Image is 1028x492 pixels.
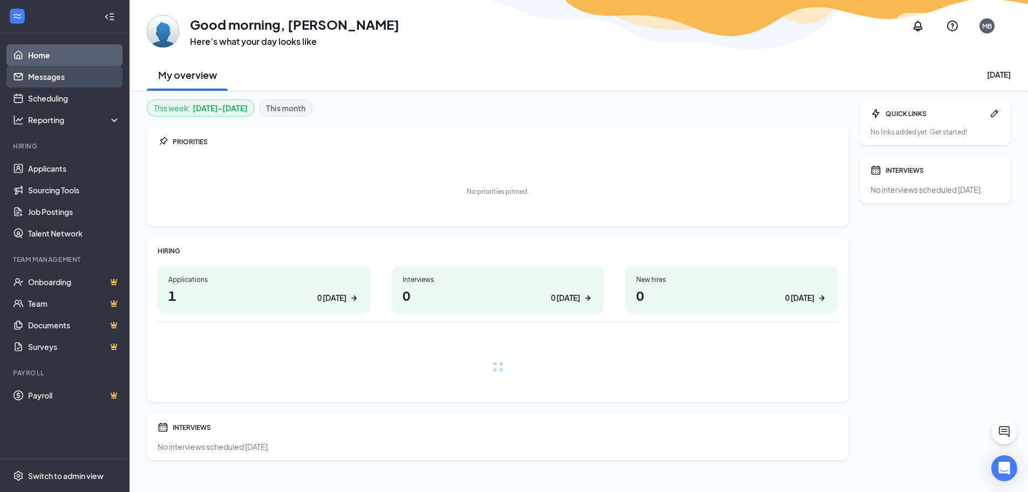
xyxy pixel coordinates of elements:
a: TeamCrown [28,293,120,314]
div: No priorities pinned. [467,187,529,196]
h2: My overview [158,68,217,82]
svg: ArrowRight [816,293,827,304]
div: HIRING [158,246,838,255]
div: INTERVIEWS [886,166,1000,175]
div: No interviews scheduled [DATE]. [870,184,1000,195]
svg: Pin [158,136,168,147]
div: MB [982,22,992,31]
svg: WorkstreamLogo [12,11,23,22]
a: Talent Network [28,223,120,244]
div: Interviews [403,275,594,284]
svg: Settings [13,470,24,481]
a: Job Postings [28,201,120,223]
div: Payroll [13,368,118,378]
b: [DATE] - [DATE] [193,102,248,114]
svg: ChatActive [998,425,1011,438]
a: Applications10 [DATE]ArrowRight [158,266,370,313]
div: 0 [DATE] [317,292,346,304]
div: No interviews scheduled [DATE]. [158,441,838,452]
div: QUICK LINKS [886,109,985,118]
div: Hiring [13,141,118,151]
a: SurveysCrown [28,336,120,358]
svg: Calendar [870,165,881,176]
a: PayrollCrown [28,385,120,406]
b: This month [266,102,305,114]
svg: QuestionInfo [946,19,959,32]
h3: Here’s what your day looks like [190,36,399,48]
a: DocumentsCrown [28,314,120,336]
a: Interviews00 [DATE]ArrowRight [392,266,604,313]
a: OnboardingCrown [28,271,120,293]
div: PRIORITIES [173,137,838,146]
button: ChatActive [991,419,1017,444]
a: Applicants [28,158,120,179]
a: New hires00 [DATE]ArrowRight [625,266,838,313]
a: Sourcing Tools [28,179,120,201]
div: No links added yet. Get started! [870,127,1000,137]
h1: 1 [168,286,359,305]
a: Home [28,44,120,66]
svg: Collapse [104,11,115,22]
svg: Calendar [158,422,168,433]
h1: 0 [403,286,594,305]
h1: Good morning, [PERSON_NAME] [190,15,399,33]
div: 0 [DATE] [785,292,814,304]
img: Michal Bui [147,15,179,48]
h1: 0 [636,286,827,305]
svg: Bolt [870,108,881,119]
div: This week : [154,102,248,114]
div: Applications [168,275,359,284]
div: INTERVIEWS [173,423,838,432]
div: Open Intercom Messenger [991,455,1017,481]
div: Team Management [13,255,118,264]
a: Messages [28,66,120,87]
div: New hires [636,275,827,284]
svg: Pen [989,108,1000,119]
svg: ArrowRight [582,293,593,304]
svg: ArrowRight [349,293,359,304]
svg: Analysis [13,114,24,125]
a: Scheduling [28,87,120,109]
svg: Notifications [911,19,924,32]
div: Reporting [28,114,121,125]
div: [DATE] [987,69,1011,80]
div: 0 [DATE] [551,292,580,304]
div: Switch to admin view [28,470,104,481]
